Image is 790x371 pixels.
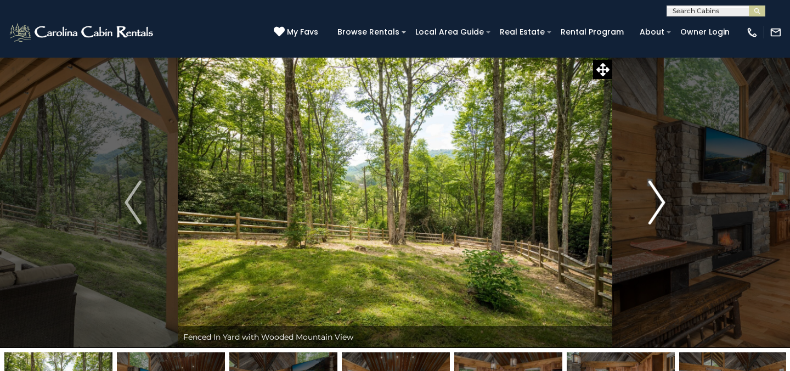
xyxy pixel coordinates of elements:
[634,24,670,41] a: About
[494,24,550,41] a: Real Estate
[410,24,489,41] a: Local Area Guide
[274,26,321,38] a: My Favs
[555,24,629,41] a: Rental Program
[648,181,665,224] img: arrow
[125,181,141,224] img: arrow
[178,326,612,348] div: Fenced In Yard with Wooded Mountain View
[88,57,178,348] button: Previous
[332,24,405,41] a: Browse Rentals
[8,21,156,43] img: White-1-2.png
[612,57,702,348] button: Next
[770,26,782,38] img: mail-regular-white.png
[746,26,758,38] img: phone-regular-white.png
[287,26,318,38] span: My Favs
[675,24,735,41] a: Owner Login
